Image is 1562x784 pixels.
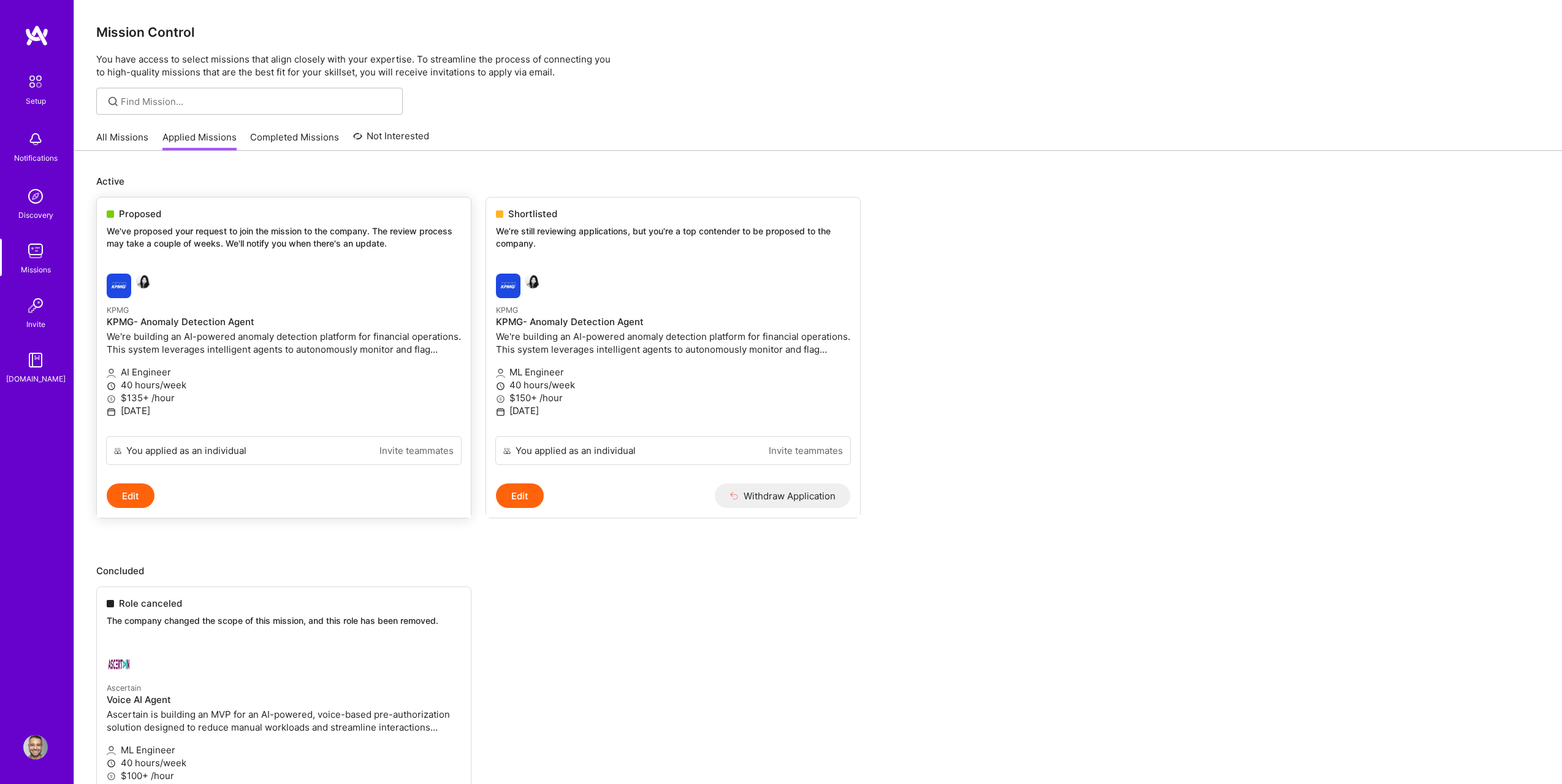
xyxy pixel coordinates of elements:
i: icon Clock [496,382,505,391]
div: You applied as an individual [126,444,246,457]
p: AI Engineer [107,366,461,379]
h4: KPMG- Anomaly Detection Agent [107,317,461,328]
p: We're building an AI-powered anomaly detection platform for financial operations. This system lev... [496,330,850,356]
p: ML Engineer [496,366,850,379]
h3: Mission Control [96,25,1540,40]
img: KPMG company logo [107,274,131,298]
div: Setup [26,94,46,107]
img: logo [25,25,49,47]
i: icon Clock [107,382,116,391]
a: All Missions [96,131,148,151]
img: Invite [23,293,48,318]
p: $150+ /hour [496,391,850,404]
img: discovery [23,184,48,209]
i: icon Calendar [496,407,505,417]
p: We’re still reviewing applications, but you're a top contender to be proposed to the company. [496,225,850,249]
p: Concluded [96,564,1540,577]
i: icon SearchGrey [106,94,120,109]
button: Withdraw Application [715,483,850,508]
i: icon Calendar [107,407,116,417]
div: [DOMAIN_NAME] [6,372,66,385]
img: User Avatar [23,735,48,759]
p: You have access to select missions that align closely with your expertise. To streamline the proc... [96,53,1540,79]
img: bell [23,127,48,152]
a: KPMG company logoCarleen PanKPMGKPMG- Anomaly Detection AgentWe're building an AI-powered anomaly... [486,264,860,436]
div: Notifications [14,152,58,164]
i: icon MoneyGray [496,394,505,404]
p: $135+ /hour [107,391,461,404]
p: Active [96,175,1540,188]
a: Invite teammates [769,444,843,457]
span: Proposed [119,207,161,220]
i: icon Applicant [107,369,116,378]
p: We're building an AI-powered anomaly detection platform for financial operations. This system lev... [107,330,461,356]
button: Edit [496,483,544,508]
img: Carleen Pan [136,274,151,288]
div: Invite [26,318,45,331]
p: [DATE] [496,404,850,417]
p: 40 hours/week [107,379,461,391]
a: User Avatar [20,735,51,759]
h4: KPMG- Anomaly Detection Agent [496,317,850,328]
div: You applied as an individual [516,444,636,457]
small: KPMG [107,306,129,315]
p: We've proposed your request to join the mission to the company. The review process may take a cou... [107,225,461,249]
div: Missions [21,263,51,276]
small: KPMG [496,306,518,315]
img: KPMG company logo [496,274,520,298]
a: Completed Missions [250,131,339,151]
img: setup [23,69,48,94]
a: Applied Missions [162,131,237,151]
img: teamwork [23,239,48,263]
img: guide book [23,348,48,372]
a: Not Interested [353,129,430,151]
p: 40 hours/week [496,379,850,391]
input: Find Mission... [121,95,394,108]
a: Invite teammates [379,444,454,457]
button: Edit [107,483,154,508]
p: [DATE] [107,404,461,417]
i: icon Applicant [496,369,505,378]
a: KPMG company logoCarleen PanKPMGKPMG- Anomaly Detection AgentWe're building an AI-powered anomaly... [97,264,471,436]
img: Carleen Pan [525,274,540,288]
span: Shortlisted [508,207,557,220]
div: Discovery [18,209,53,221]
i: icon MoneyGray [107,394,116,404]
